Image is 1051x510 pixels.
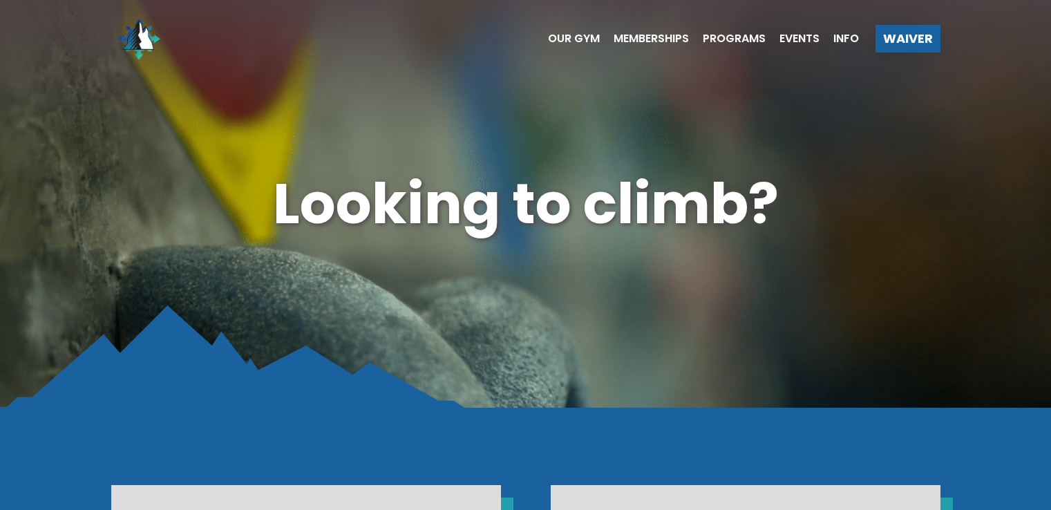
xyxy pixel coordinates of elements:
span: Info [833,33,859,44]
a: Our Gym [534,33,600,44]
a: Events [766,33,820,44]
span: Programs [703,33,766,44]
img: North Wall Logo [111,11,167,66]
a: Waiver [875,25,940,53]
span: Waiver [883,32,933,45]
h1: Looking to climb? [111,164,940,243]
span: Memberships [614,33,689,44]
a: Programs [689,33,766,44]
span: Our Gym [548,33,600,44]
a: Memberships [600,33,689,44]
span: Events [779,33,820,44]
a: Info [820,33,859,44]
